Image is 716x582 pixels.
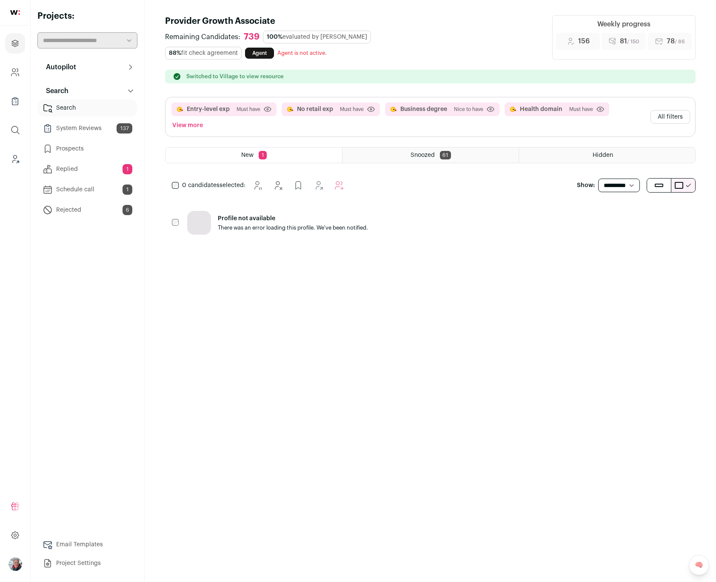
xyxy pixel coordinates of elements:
span: Must have [340,106,364,113]
div: fit check agreement [165,47,242,60]
span: Snoozed [411,152,435,158]
div: Weekly progress [597,19,650,29]
button: All filters [650,110,690,124]
span: / 86 [675,39,685,44]
button: Entry-level exp [187,105,230,114]
button: View more [171,119,205,131]
button: Autopilot [37,59,137,76]
span: 1 [123,185,132,195]
button: Add to Autopilot [331,177,348,194]
span: Must have [569,106,593,113]
h2: Projects: [37,10,137,22]
span: 100% [267,34,282,40]
a: Email Templates [37,536,137,553]
a: 🧠 [689,555,709,575]
span: 61 [440,151,451,159]
button: Add to Shortlist [310,177,327,194]
a: Replied1 [37,161,137,178]
button: Business degree [400,105,447,114]
button: Snooze [249,177,266,194]
button: Hide [269,177,286,194]
a: Project Settings [37,555,137,572]
button: Search [37,82,137,99]
a: Prospects [37,140,137,157]
span: 6 [123,205,132,215]
div: evaluated by [PERSON_NAME] [263,31,371,43]
span: 81 [620,36,639,46]
p: There was an error loading this profile. We've been notified. [218,224,689,231]
span: Agent is not active. [277,50,327,56]
span: Hidden [593,152,613,158]
span: 1 [123,164,132,174]
button: Open dropdown [9,557,22,571]
div: 739 [244,32,260,43]
a: System Reviews137 [37,120,137,137]
img: wellfound-shorthand-0d5821cbd27db2630d0214b213865d53afaa358527fdda9d0ea32b1df1b89c2c.svg [10,10,20,15]
span: 0 candidates [182,182,220,188]
button: Add to Prospects [290,177,307,194]
span: 78 [667,36,685,46]
span: Remaining Candidates: [165,32,240,42]
a: Search [37,99,137,116]
span: 1 [259,151,267,159]
h1: Provider Growth Associate [165,15,542,27]
a: Company and ATS Settings [5,62,25,82]
span: / 150 [627,39,639,44]
p: Autopilot [41,62,76,72]
a: Schedule call1 [37,181,137,198]
span: New [241,152,254,158]
p: Profile not available [218,214,689,223]
span: Nice to have [454,106,483,113]
a: Projects [5,33,25,54]
button: No retail exp [297,105,333,114]
a: Agent [245,48,274,59]
p: Search [41,86,68,96]
button: Health domain [520,105,562,114]
a: Rejected6 [37,202,137,219]
a: Snoozed 61 [342,148,519,163]
img: 14022209-medium_jpg [9,557,22,571]
a: Hidden [519,148,695,163]
a: Leads (Backoffice) [5,149,25,169]
span: 88% [169,50,181,56]
p: Switched to Village to view resource [186,73,284,80]
span: 156 [578,36,590,46]
span: Must have [237,106,260,113]
span: selected: [182,181,245,190]
a: Company Lists [5,91,25,111]
p: Show: [577,181,595,190]
span: 137 [117,123,132,133]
